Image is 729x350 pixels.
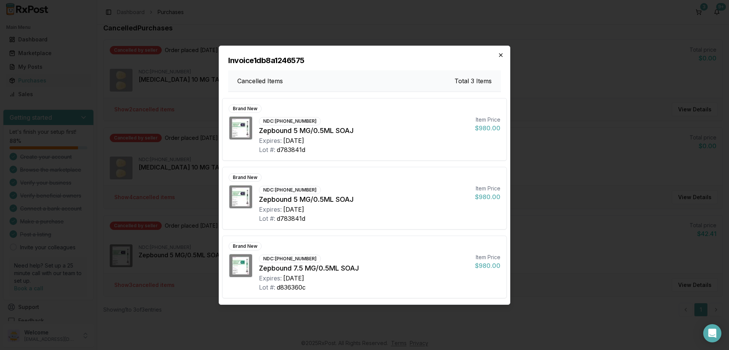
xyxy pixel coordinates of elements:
img: Zepbound 5 MG/0.5ML SOAJ [229,117,252,139]
div: Item Price [475,253,500,261]
div: Expires: [259,136,282,145]
div: Lot #: [259,214,275,223]
div: d783841d [277,145,305,154]
div: Brand New [229,173,262,182]
div: Expires: [259,274,282,283]
h3: Cancelled Items [237,76,283,86]
div: d836360c [277,283,306,292]
div: NDC: [PHONE_NUMBER] [259,186,321,194]
div: Item Price [475,116,500,124]
img: Zepbound 5 MG/0.5ML SOAJ [229,185,252,208]
div: [DATE] [283,274,304,283]
div: $980.00 [475,124,500,133]
div: Lot #: [259,145,275,154]
div: d783841d [277,214,305,223]
div: Zepbound 7.5 MG/0.5ML SOAJ [259,263,469,274]
div: Brand New [229,105,262,113]
div: NDC: [PHONE_NUMBER] [259,255,321,263]
div: Zepbound 5 MG/0.5ML SOAJ [259,194,469,205]
div: NDC: [PHONE_NUMBER] [259,117,321,125]
div: Item Price [475,185,500,192]
img: Zepbound 7.5 MG/0.5ML SOAJ [229,254,252,277]
div: Brand New [229,242,262,250]
div: $980.00 [475,192,500,201]
div: [DATE] [283,205,304,214]
div: [DATE] [283,136,304,145]
h2: Invoice 1db8a1246575 [228,55,501,66]
div: Zepbound 5 MG/0.5ML SOAJ [259,125,469,136]
div: Lot #: [259,283,275,292]
h3: Total 3 Items [454,76,492,86]
div: $980.00 [475,261,500,270]
div: Expires: [259,205,282,214]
